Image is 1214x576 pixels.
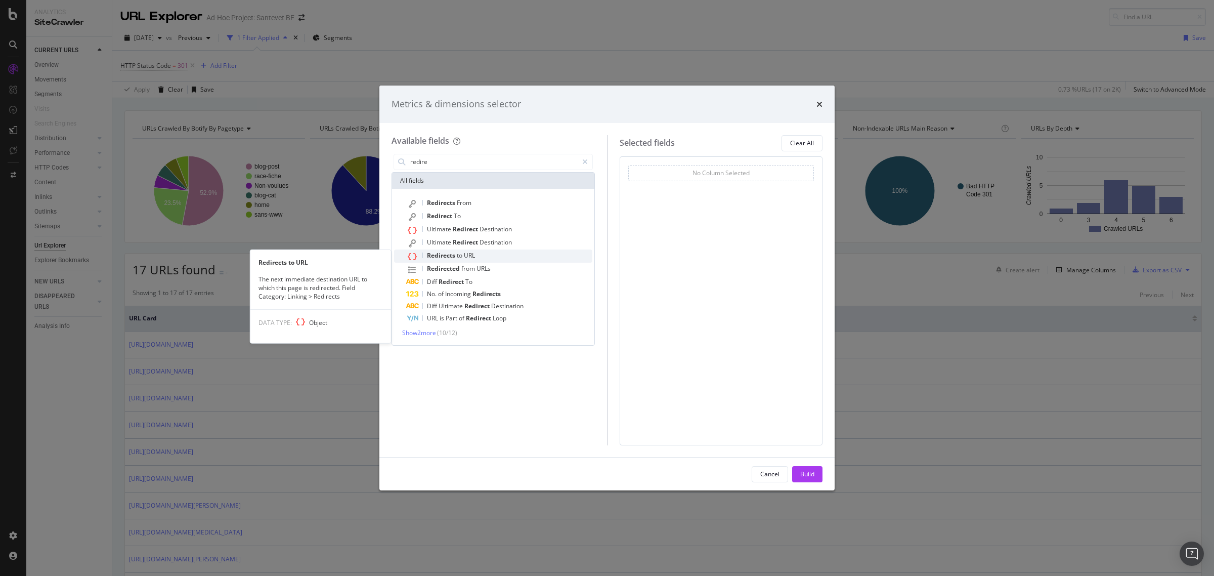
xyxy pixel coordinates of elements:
span: Part [446,314,459,322]
span: is [440,314,446,322]
span: Redirect [464,302,491,310]
span: Redirect [439,277,465,286]
span: Redirect [453,225,480,233]
span: of [438,290,445,298]
div: Open Intercom Messenger [1180,542,1204,566]
span: Destination [480,225,512,233]
div: Clear All [790,139,814,147]
button: Build [792,466,822,482]
span: Show 2 more [402,328,436,337]
span: Ultimate [427,238,453,246]
span: URLs [476,264,491,273]
div: Cancel [760,470,779,478]
span: URL [464,251,475,260]
span: ( 10 / 12 ) [437,328,457,337]
div: Selected fields [620,137,675,149]
span: Incoming [445,290,472,298]
span: To [465,277,472,286]
div: The next immediate destination URL to which this page is redirected. Field Category: Linking > Re... [250,275,391,301]
span: Destination [491,302,524,310]
button: Clear All [782,135,822,151]
div: All fields [392,173,594,189]
span: Diff [427,277,439,286]
span: Destination [480,238,512,246]
button: Cancel [752,466,788,482]
span: Loop [493,314,506,322]
span: Ultimate [427,225,453,233]
span: Redirected [427,264,461,273]
span: from [461,264,476,273]
div: times [816,98,822,111]
div: Redirects to URL [250,258,391,267]
span: Redirects [427,251,457,260]
span: Redirect [466,314,493,322]
div: modal [379,86,835,490]
div: Available fields [392,135,449,146]
span: From [457,198,471,207]
div: No Column Selected [692,169,750,177]
span: No. [427,290,438,298]
span: Redirects [472,290,501,298]
span: Redirect [427,212,454,220]
span: of [459,314,466,322]
span: Diff [427,302,439,310]
div: Metrics & dimensions selector [392,98,521,111]
span: Redirect [453,238,480,246]
span: Ultimate [439,302,464,310]
span: URL [427,314,440,322]
div: Build [800,470,814,478]
span: to [457,251,464,260]
span: To [454,212,461,220]
span: Redirects [427,198,457,207]
input: Search by field name [409,154,578,170]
